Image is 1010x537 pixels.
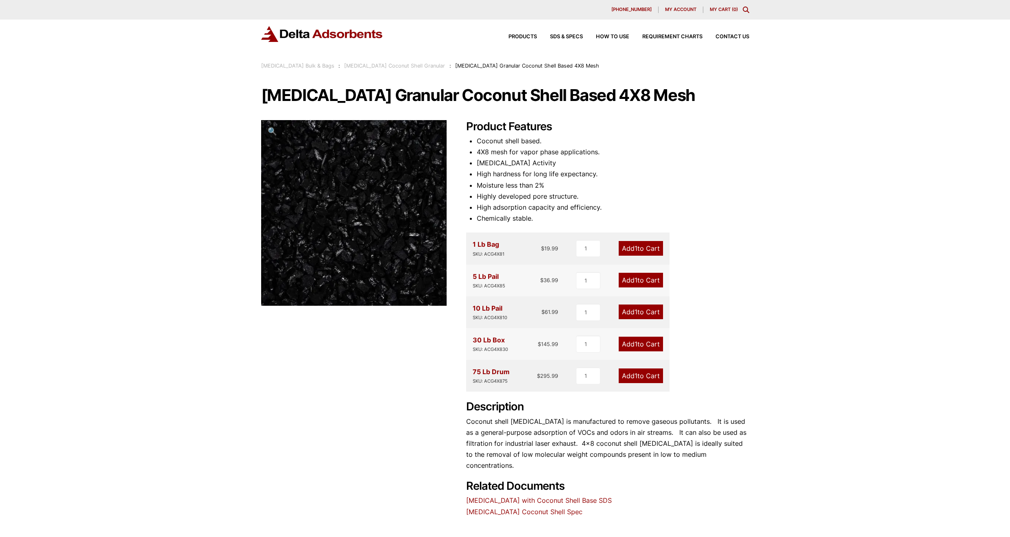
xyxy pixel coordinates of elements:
[596,34,629,39] span: How to Use
[743,7,749,13] div: Toggle Modal Content
[538,341,541,347] span: $
[473,250,504,258] div: SKU: ACG4X81
[635,276,637,284] span: 1
[702,34,749,39] a: Contact Us
[261,26,383,42] img: Delta Adsorbents
[477,158,749,169] li: [MEDICAL_DATA] Activity
[344,63,445,69] a: [MEDICAL_DATA] Coconut Shell Granular
[477,191,749,202] li: Highly developed pore structure.
[611,7,652,12] span: [PHONE_NUMBER]
[541,245,544,252] span: $
[540,277,558,283] bdi: 36.99
[473,377,510,385] div: SKU: ACG4X875
[540,277,543,283] span: $
[466,508,582,516] a: [MEDICAL_DATA] Coconut Shell Spec
[473,314,507,322] div: SKU: ACG4X810
[261,208,447,216] a: Activated Carbon Mesh Granular
[477,136,749,147] li: Coconut shell based.
[261,87,749,104] h1: [MEDICAL_DATA] Granular Coconut Shell Based 4X8 Mesh
[635,372,637,380] span: 1
[473,239,504,258] div: 1 Lb Bag
[619,368,663,383] a: Add1to Cart
[477,169,749,180] li: High hardness for long life expectancy.
[537,373,540,379] span: $
[716,34,749,39] span: Contact Us
[466,400,749,414] h2: Description
[473,335,508,353] div: 30 Lb Box
[642,34,702,39] span: Requirement Charts
[261,120,447,306] img: Activated Carbon Mesh Granular
[338,63,340,69] span: :
[550,34,583,39] span: SDS & SPECS
[466,120,749,134] h2: Product Features
[541,309,558,315] bdi: 61.99
[733,7,736,12] span: 0
[268,127,277,136] span: 🔍
[466,416,749,471] p: Coconut shell [MEDICAL_DATA] is manufactured to remove gaseous pollutants. It is used as a genera...
[635,340,637,348] span: 1
[537,373,558,379] bdi: 295.99
[659,7,703,13] a: My account
[710,7,738,12] a: My Cart (0)
[635,244,637,252] span: 1
[495,34,537,39] a: Products
[538,341,558,347] bdi: 145.99
[473,366,510,385] div: 75 Lb Drum
[473,346,508,353] div: SKU: ACG4X830
[449,63,451,69] span: :
[473,282,505,290] div: SKU: ACG4X85
[619,337,663,351] a: Add1to Cart
[665,7,696,12] span: My account
[477,213,749,224] li: Chemically stable.
[619,273,663,287] a: Add1to Cart
[508,34,537,39] span: Products
[537,34,583,39] a: SDS & SPECS
[473,303,507,322] div: 10 Lb Pail
[261,120,284,142] a: View full-screen image gallery
[619,241,663,256] a: Add1to Cart
[473,271,505,290] div: 5 Lb Pail
[477,202,749,213] li: High adsorption capacity and efficiency.
[541,245,558,252] bdi: 19.99
[605,7,659,13] a: [PHONE_NUMBER]
[583,34,629,39] a: How to Use
[629,34,702,39] a: Requirement Charts
[477,147,749,158] li: 4X8 mesh for vapor phase applications.
[619,305,663,319] a: Add1to Cart
[541,309,545,315] span: $
[635,308,637,316] span: 1
[477,180,749,191] li: Moisture less than 2%
[466,496,612,504] a: [MEDICAL_DATA] with Coconut Shell Base SDS
[261,63,334,69] a: [MEDICAL_DATA] Bulk & Bags
[455,63,599,69] span: [MEDICAL_DATA] Granular Coconut Shell Based 4X8 Mesh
